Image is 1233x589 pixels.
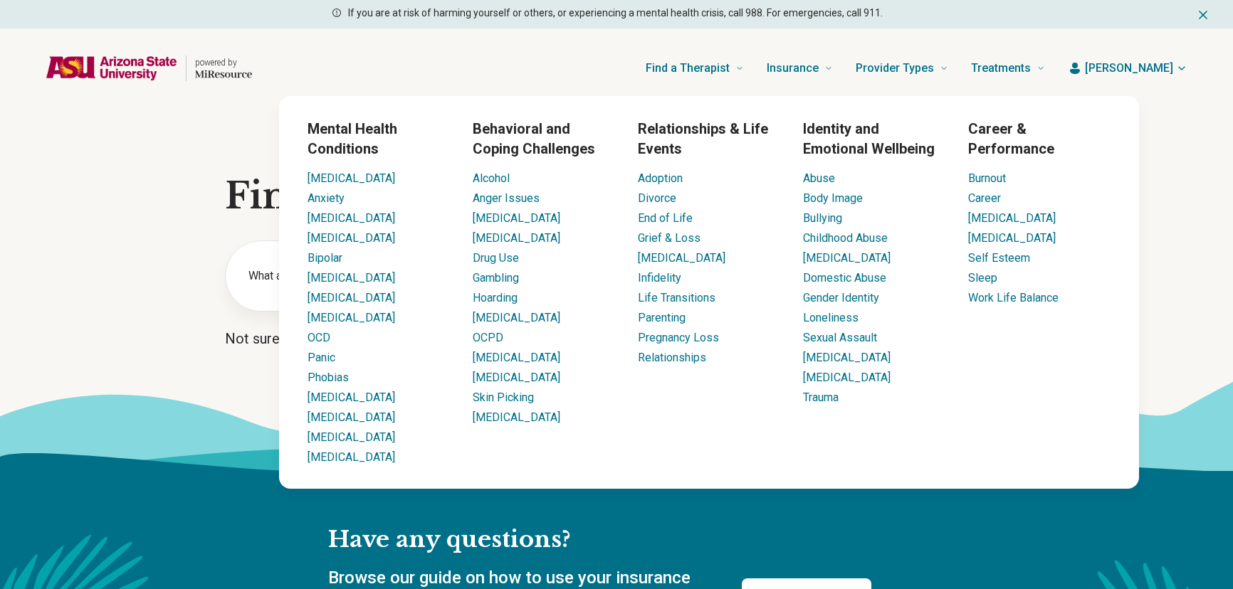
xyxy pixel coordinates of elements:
a: Find a Therapist [646,40,744,97]
a: Skin Picking [473,391,534,404]
a: Insurance [767,40,833,97]
a: Career [968,191,1001,205]
h2: Have any questions? [328,525,871,555]
div: Find a Therapist [194,96,1224,489]
a: [MEDICAL_DATA] [638,251,725,265]
a: Anxiety [308,191,345,205]
h3: Behavioral and Coping Challenges [473,119,615,159]
a: Sexual Assault [803,331,877,344]
a: Burnout [968,171,1006,185]
a: [MEDICAL_DATA] [473,351,560,364]
a: Home page [46,46,252,91]
span: Insurance [767,58,819,78]
a: Gambling [473,271,519,285]
a: Hoarding [473,291,518,304]
a: Provider Types [856,40,948,97]
a: [MEDICAL_DATA] [308,291,395,304]
a: Relationships [638,351,706,364]
a: OCD [308,331,330,344]
button: Dismiss [1196,6,1210,23]
a: [MEDICAL_DATA] [803,351,891,364]
a: [MEDICAL_DATA] [968,231,1056,245]
p: powered by [195,57,252,68]
button: [PERSON_NAME] [1068,60,1187,77]
h3: Relationships & Life Events [638,119,780,159]
a: [MEDICAL_DATA] [968,211,1056,225]
a: Loneliness [803,311,859,324]
a: Panic [308,351,335,364]
a: Bullying [803,211,842,225]
a: End of Life [638,211,693,225]
a: Parenting [638,311,686,324]
a: [MEDICAL_DATA] [308,391,395,404]
a: Pregnancy Loss [638,331,719,344]
a: [MEDICAL_DATA] [473,311,560,324]
a: Domestic Abuse [803,271,886,285]
a: Body Image [803,191,863,205]
a: [MEDICAL_DATA] [473,211,560,225]
a: Sleep [968,271,997,285]
a: [MEDICAL_DATA] [308,450,395,464]
a: Life Transitions [638,291,715,304]
a: [MEDICAL_DATA] [308,171,395,185]
a: Abuse [803,171,835,185]
a: Infidelity [638,271,681,285]
a: [MEDICAL_DATA] [308,311,395,324]
a: Trauma [803,391,839,404]
a: [MEDICAL_DATA] [803,251,891,265]
a: [MEDICAL_DATA] [803,371,891,384]
span: Treatments [971,58,1031,78]
a: Phobias [308,371,349,384]
a: [MEDICAL_DATA] [308,410,395,424]
h3: Mental Health Conditions [308,119,450,159]
a: Adoption [638,171,683,185]
a: Treatments [971,40,1045,97]
a: Self Esteem [968,251,1030,265]
span: Provider Types [856,58,934,78]
a: [MEDICAL_DATA] [473,371,560,384]
span: [PERSON_NAME] [1085,60,1173,77]
a: Bipolar [308,251,342,265]
a: OCPD [473,331,503,344]
a: [MEDICAL_DATA] [308,231,395,245]
a: Anger Issues [473,191,540,205]
a: Gender Identity [803,291,879,304]
a: [MEDICAL_DATA] [308,211,395,225]
span: Find a Therapist [646,58,730,78]
a: Divorce [638,191,676,205]
a: Childhood Abuse [803,231,888,245]
h3: Career & Performance [968,119,1111,159]
p: If you are at risk of harming yourself or others, or experiencing a mental health crisis, call 98... [348,6,883,21]
a: [MEDICAL_DATA] [308,271,395,285]
a: Grief & Loss [638,231,701,245]
a: Drug Use [473,251,519,265]
a: [MEDICAL_DATA] [308,430,395,444]
a: [MEDICAL_DATA] [473,231,560,245]
a: [MEDICAL_DATA] [473,410,560,424]
h3: Identity and Emotional Wellbeing [803,119,945,159]
a: Work Life Balance [968,291,1059,304]
a: Alcohol [473,171,510,185]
